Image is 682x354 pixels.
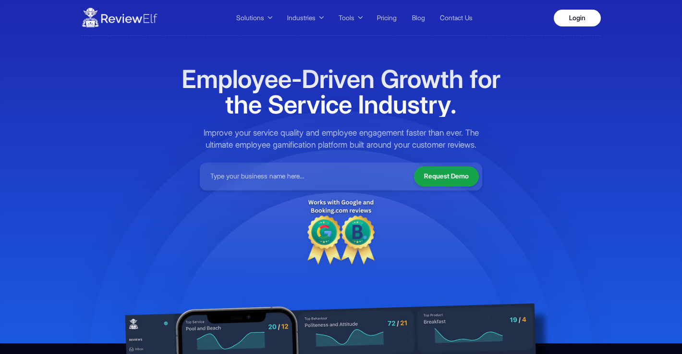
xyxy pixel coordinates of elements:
a: Login [554,10,601,26]
img: ReviewElf Logo [81,4,158,31]
span: Solutions [236,13,264,23]
a: Contact Us [435,11,478,25]
h1: Employee-Driven Growth for the Service Industry. [180,66,502,117]
button: Tools [333,11,367,25]
button: Industries [282,11,329,25]
input: Type your business name here... [203,166,407,187]
span: Industries [287,13,316,23]
a: Blog [407,11,430,25]
p: Improve your service quality and employee engagement faster than ever. The ultimate employee gami... [200,127,482,151]
button: Request Demo [414,166,479,187]
img: Discount tag [307,197,375,265]
span: Tools [339,13,354,23]
a: Pricing [372,11,402,25]
button: Solutions [231,11,277,25]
